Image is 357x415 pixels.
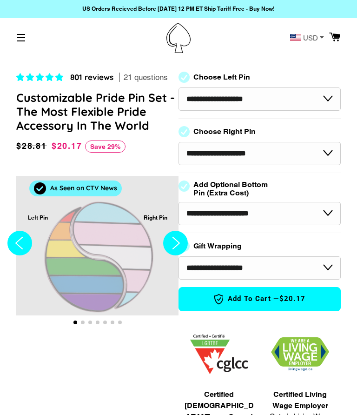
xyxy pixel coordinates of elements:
[5,162,35,328] button: Previous slide
[16,176,178,315] div: 1 / 7
[70,72,113,82] span: 801 reviews
[271,337,329,371] img: 1706832627.png
[193,242,242,250] label: Gift Wrapping
[16,73,66,82] span: 4.83 stars
[124,72,168,83] span: 21 questions
[193,127,256,136] label: Choose Right Pin
[264,389,337,411] span: Certified Living Wage Employer
[190,335,248,374] img: 1705457225.png
[178,287,341,311] button: Add to Cart —$20.17
[193,181,271,197] label: Add Optional Bottom Pin (Extra Cost)
[52,141,82,151] span: $20.17
[16,91,178,133] h1: Customizable Pride Pin Set - The Most Flexible Pride Accessory In The World
[166,23,191,53] img: Pin-Ace
[193,73,250,81] label: Choose Left Pin
[303,34,318,41] span: USD
[85,141,126,153] span: Save 29%
[163,162,188,328] button: Next slide
[193,293,326,305] span: Add to Cart —
[279,294,306,304] span: $20.17
[16,140,49,153] span: $28.81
